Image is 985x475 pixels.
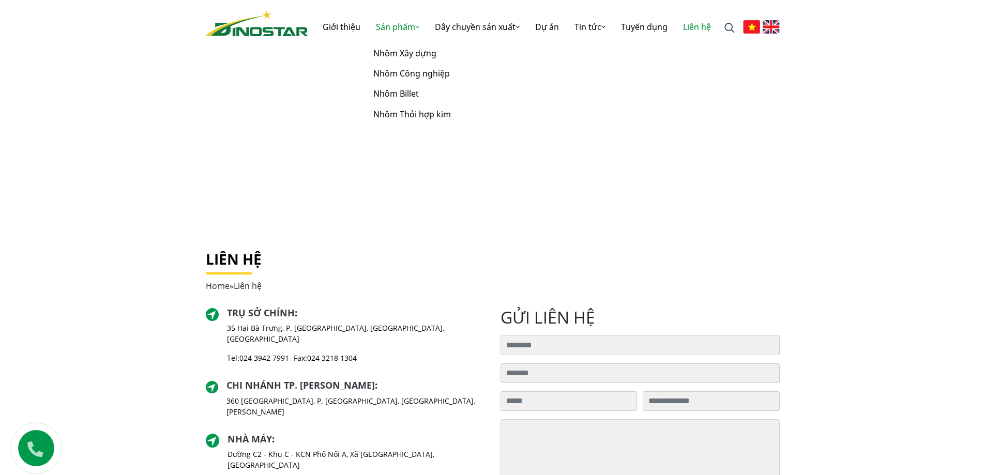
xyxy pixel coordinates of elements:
[613,10,675,43] a: Tuyển dụng
[368,43,472,64] a: Nhôm Xây dựng
[226,380,485,391] h2: :
[763,20,780,34] img: English
[234,280,262,292] span: Liên hệ
[226,379,375,391] a: Chi nhánh TP. [PERSON_NAME]
[724,23,735,33] img: search
[227,353,484,363] p: Tel: - Fax:
[307,353,357,363] a: 024 3218 1304
[368,64,472,84] a: Nhôm Công nghiệp
[206,280,262,292] span: »
[228,434,484,445] h2: :
[227,323,484,344] p: 35 Hai Bà Trưng, P. [GEOGRAPHIC_DATA], [GEOGRAPHIC_DATA]. [GEOGRAPHIC_DATA]
[368,84,472,104] a: Nhôm Billet
[239,353,289,363] a: 024 3942 7991
[527,10,567,43] a: Dự án
[368,10,427,43] a: Sản phẩm
[675,10,719,43] a: Liên hệ
[368,104,472,125] a: Nhôm Thỏi hợp kim
[227,308,484,319] h2: :
[206,434,220,448] img: directer
[206,10,308,36] img: logo
[228,449,484,470] p: Đường C2 - Khu C - KCN Phố Nối A, Xã [GEOGRAPHIC_DATA], [GEOGRAPHIC_DATA]
[226,395,485,417] p: 360 [GEOGRAPHIC_DATA], P. [GEOGRAPHIC_DATA], [GEOGRAPHIC_DATA]. [PERSON_NAME]
[206,308,219,321] img: directer
[427,10,527,43] a: Dây chuyền sản xuất
[227,307,295,319] a: Trụ sở chính
[206,381,218,393] img: directer
[743,20,760,34] img: Tiếng Việt
[228,433,272,445] a: Nhà máy
[206,251,780,268] h1: Liên hệ
[501,308,780,327] h2: gửi liên hệ
[206,280,230,292] a: Home
[315,10,368,43] a: Giới thiệu
[567,10,613,43] a: Tin tức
